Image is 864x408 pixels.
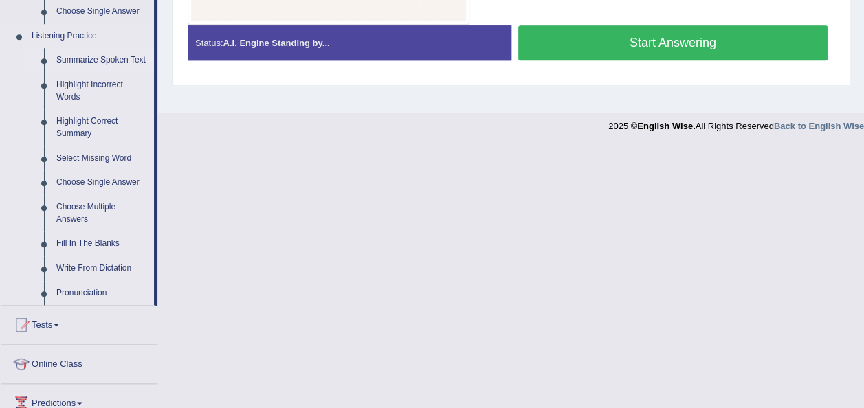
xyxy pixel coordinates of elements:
[50,231,154,256] a: Fill In The Blanks
[1,306,157,340] a: Tests
[518,25,828,60] button: Start Answering
[50,170,154,195] a: Choose Single Answer
[1,345,157,379] a: Online Class
[50,256,154,281] a: Write From Dictation
[608,113,864,133] div: 2025 © All Rights Reserved
[50,73,154,109] a: Highlight Incorrect Words
[50,146,154,171] a: Select Missing Word
[50,48,154,73] a: Summarize Spoken Text
[25,24,154,49] a: Listening Practice
[50,281,154,306] a: Pronunciation
[50,109,154,146] a: Highlight Correct Summary
[774,121,864,131] a: Back to English Wise
[223,38,329,48] strong: A.I. Engine Standing by...
[188,25,511,60] div: Status:
[637,121,695,131] strong: English Wise.
[50,195,154,231] a: Choose Multiple Answers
